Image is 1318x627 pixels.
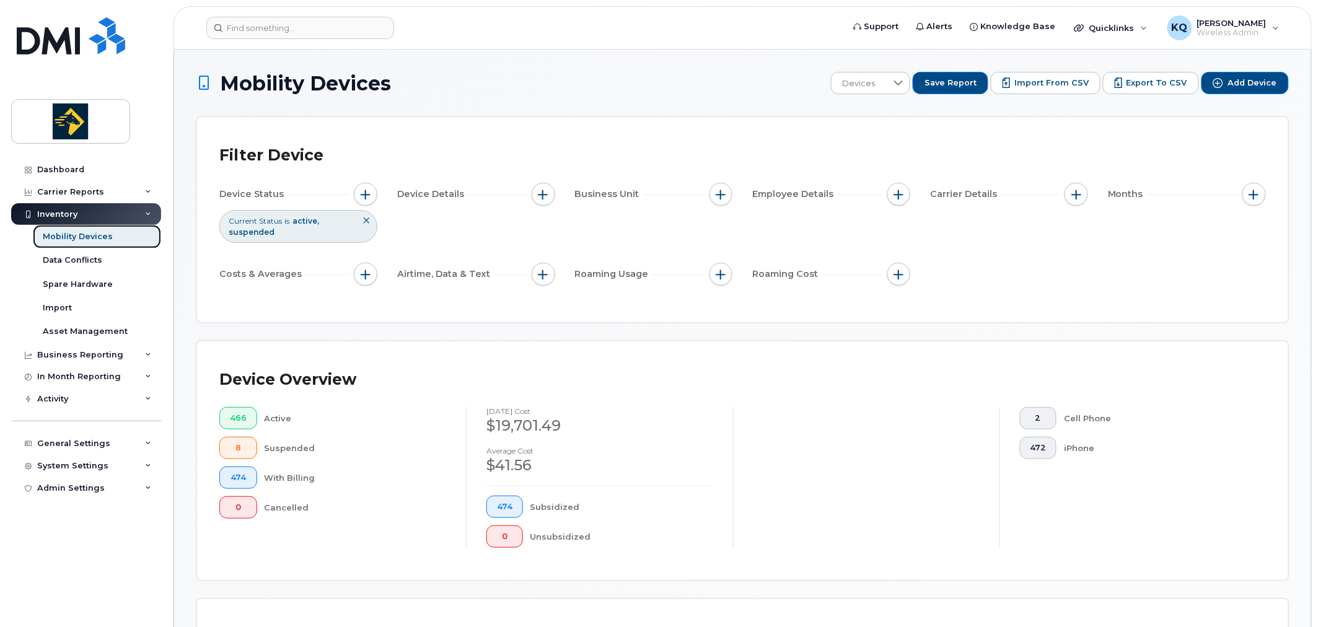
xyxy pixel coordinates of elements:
[1030,443,1047,453] span: 472
[486,407,713,415] h4: [DATE] cost
[230,502,247,512] span: 0
[397,188,468,201] span: Device Details
[219,407,257,429] button: 466
[219,268,305,281] span: Costs & Averages
[265,407,447,429] div: Active
[1064,437,1246,459] div: iPhone
[265,467,447,489] div: With Billing
[832,72,887,95] span: Devices
[265,496,447,519] div: Cancelled
[219,437,257,459] button: 8
[486,415,713,436] div: $19,701.49
[1202,72,1289,94] button: Add Device
[575,268,652,281] span: Roaming Usage
[925,77,977,89] span: Save Report
[1020,437,1057,459] button: 472
[397,268,494,281] span: Airtime, Data & Text
[497,502,512,512] span: 474
[752,188,837,201] span: Employee Details
[913,72,988,94] button: Save Report
[219,496,257,519] button: 0
[1228,77,1277,89] span: Add Device
[752,268,822,281] span: Roaming Cost
[219,188,288,201] span: Device Status
[230,443,247,453] span: 8
[219,364,356,396] div: Device Overview
[230,473,247,483] span: 474
[930,188,1001,201] span: Carrier Details
[497,532,512,541] span: 0
[991,72,1101,94] button: Import from CSV
[1014,77,1089,89] span: Import from CSV
[1108,188,1147,201] span: Months
[530,525,713,548] div: Unsubsidized
[486,455,713,476] div: $41.56
[530,496,713,518] div: Subsidized
[486,496,523,518] button: 474
[486,447,713,455] h4: Average cost
[1103,72,1199,94] button: Export to CSV
[220,72,391,94] span: Mobility Devices
[292,216,319,226] span: active
[219,139,323,172] div: Filter Device
[229,227,275,237] span: suspended
[1127,77,1187,89] span: Export to CSV
[575,188,643,201] span: Business Unit
[486,525,523,548] button: 0
[1020,407,1057,429] button: 2
[265,437,447,459] div: Suspended
[229,216,282,226] span: Current Status
[230,413,247,423] span: 466
[219,467,257,489] button: 474
[284,216,289,226] span: is
[1030,413,1047,423] span: 2
[1064,407,1246,429] div: Cell Phone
